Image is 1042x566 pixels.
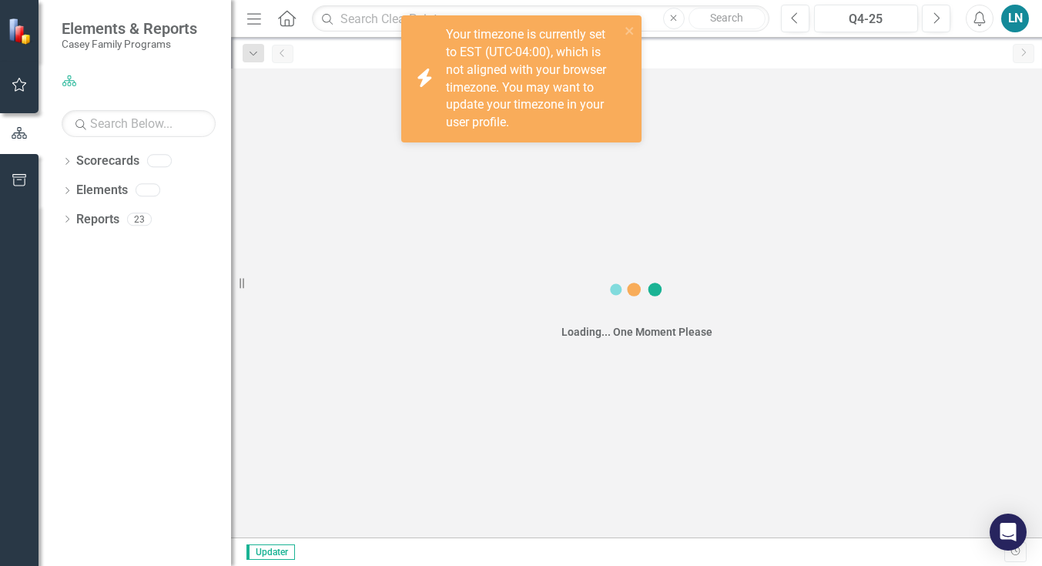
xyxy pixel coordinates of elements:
[62,110,216,137] input: Search Below...
[246,544,295,560] span: Updater
[76,152,139,170] a: Scorecards
[446,26,620,132] div: Your timezone is currently set to EST (UTC-04:00), which is not aligned with your browser timezon...
[62,19,197,38] span: Elements & Reports
[76,211,119,229] a: Reports
[689,8,766,29] button: Search
[76,182,128,199] a: Elements
[127,213,152,226] div: 23
[819,10,913,28] div: Q4-25
[62,38,197,50] small: Casey Family Programs
[625,22,635,39] button: close
[990,514,1027,551] div: Open Intercom Messenger
[561,324,712,340] div: Loading... One Moment Please
[8,17,35,44] img: ClearPoint Strategy
[312,5,769,32] input: Search ClearPoint...
[710,12,743,24] span: Search
[1001,5,1029,32] button: LN
[814,5,918,32] button: Q4-25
